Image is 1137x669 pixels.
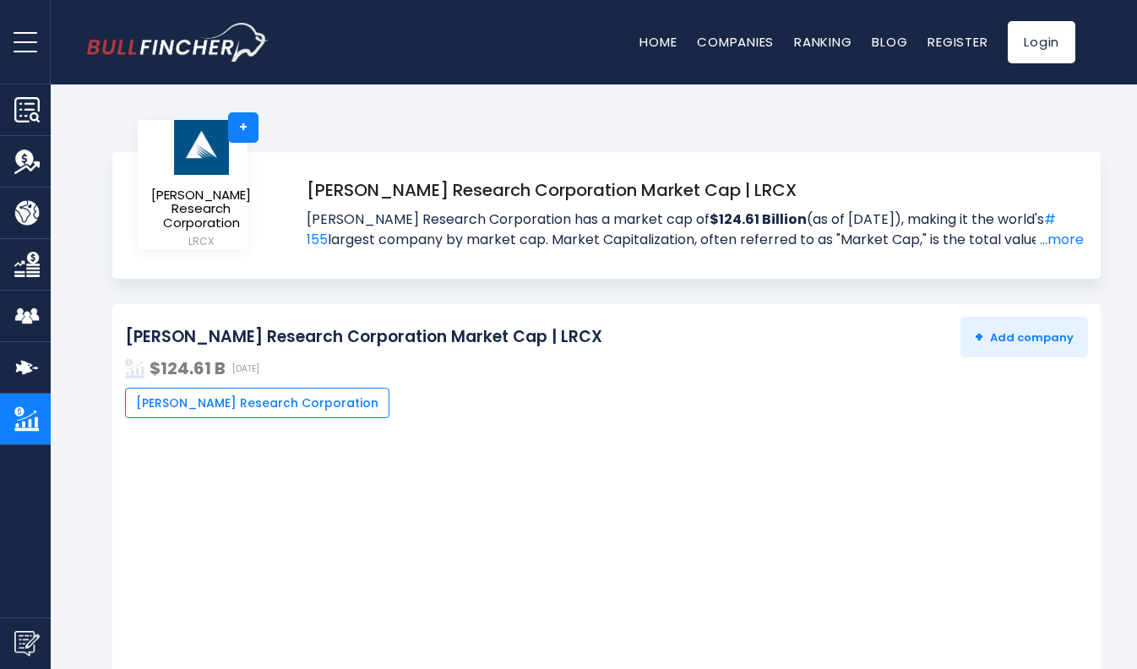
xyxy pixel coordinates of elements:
strong: $124.61 Billion [710,209,807,229]
h2: [PERSON_NAME] Research Corporation Market Cap | LRCX [125,327,602,348]
a: [PERSON_NAME] Research Corporation LRCX [150,118,252,252]
span: [PERSON_NAME] Research Corporation [151,188,251,231]
img: addasd [125,358,145,378]
a: + [228,112,258,143]
span: Add company [975,329,1074,345]
span: [PERSON_NAME] Research Corporation [136,395,378,411]
a: Go to homepage [87,23,269,62]
a: Home [639,33,677,51]
small: LRCX [151,234,251,249]
a: Blog [872,33,907,51]
img: bullfincher logo [87,23,269,62]
span: [DATE] [232,363,259,374]
a: Ranking [794,33,851,51]
img: logo [171,119,231,176]
span: [PERSON_NAME] Research Corporation has a market cap of (as of [DATE]), making it the world's larg... [307,209,1084,250]
a: Register [928,33,987,51]
h1: [PERSON_NAME] Research Corporation Market Cap | LRCX [307,177,1084,203]
a: ...more [1036,230,1084,250]
a: Companies [697,33,774,51]
button: +Add company [960,317,1088,357]
strong: $124.61 B [150,356,226,380]
a: # 155 [307,209,1056,249]
a: Login [1008,21,1075,63]
strong: + [975,327,983,346]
